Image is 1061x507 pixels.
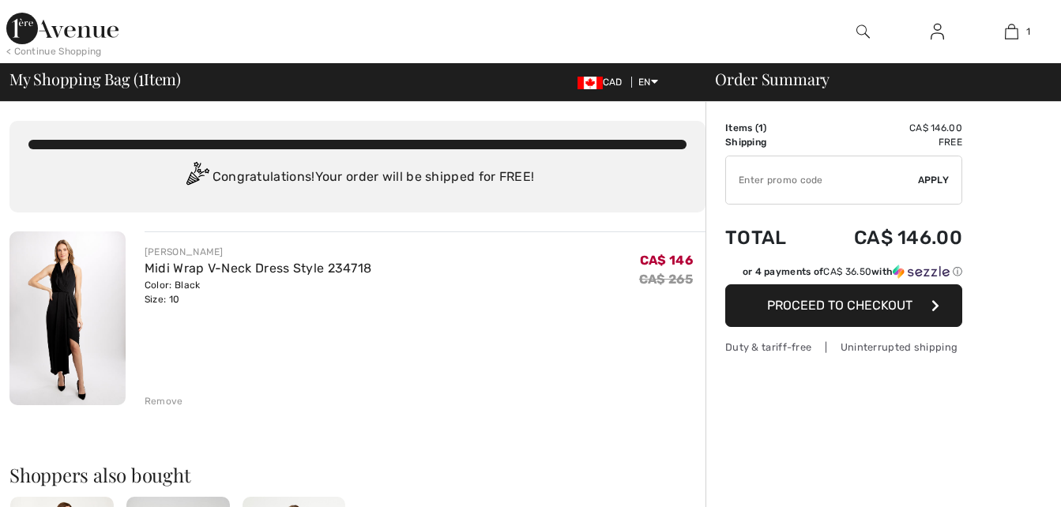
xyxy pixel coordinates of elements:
[638,77,658,88] span: EN
[640,253,693,268] span: CA$ 146
[856,22,870,41] img: search the website
[725,265,962,284] div: or 4 payments ofCA$ 36.50withSezzle Click to learn more about Sezzle
[767,298,912,313] span: Proceed to Checkout
[138,67,144,88] span: 1
[145,394,183,408] div: Remove
[975,22,1048,41] a: 1
[696,71,1052,87] div: Order Summary
[811,121,962,135] td: CA$ 146.00
[743,265,962,279] div: or 4 payments of with
[639,272,693,287] s: CA$ 265
[931,22,944,41] img: My Info
[6,13,119,44] img: 1ère Avenue
[9,71,181,87] span: My Shopping Bag ( Item)
[1005,22,1018,41] img: My Bag
[725,284,962,327] button: Proceed to Checkout
[918,173,950,187] span: Apply
[725,135,811,149] td: Shipping
[823,266,871,277] span: CA$ 36.50
[893,265,950,279] img: Sezzle
[145,245,372,259] div: [PERSON_NAME]
[9,465,705,484] h2: Shoppers also bought
[725,121,811,135] td: Items ( )
[181,162,213,193] img: Congratulation2.svg
[918,22,957,42] a: Sign In
[811,135,962,149] td: Free
[758,122,763,133] span: 1
[725,340,962,355] div: Duty & tariff-free | Uninterrupted shipping
[28,162,687,193] div: Congratulations! Your order will be shipped for FREE!
[1026,24,1030,39] span: 1
[9,231,126,405] img: Midi Wrap V-Neck Dress Style 234718
[6,44,102,58] div: < Continue Shopping
[145,278,372,306] div: Color: Black Size: 10
[726,156,918,204] input: Promo code
[725,211,811,265] td: Total
[811,211,962,265] td: CA$ 146.00
[578,77,603,89] img: Canadian Dollar
[578,77,629,88] span: CAD
[145,261,372,276] a: Midi Wrap V-Neck Dress Style 234718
